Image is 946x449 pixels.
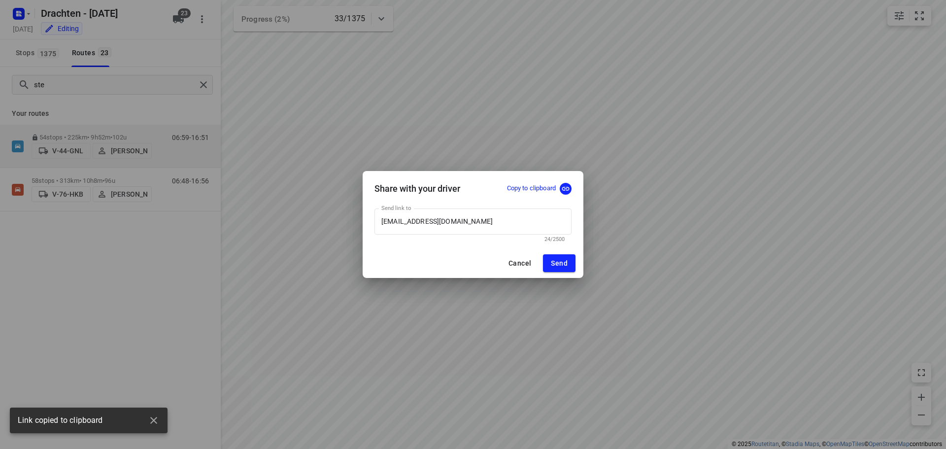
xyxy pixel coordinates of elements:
[501,254,539,272] button: Cancel
[551,259,568,267] span: Send
[507,184,556,193] p: Copy to clipboard
[543,254,575,272] button: Send
[374,183,460,194] h5: Share with your driver
[508,259,531,267] span: Cancel
[544,236,565,242] span: 24/2500
[18,415,103,426] span: Link copied to clipboard
[374,208,572,235] input: Driver’s email address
